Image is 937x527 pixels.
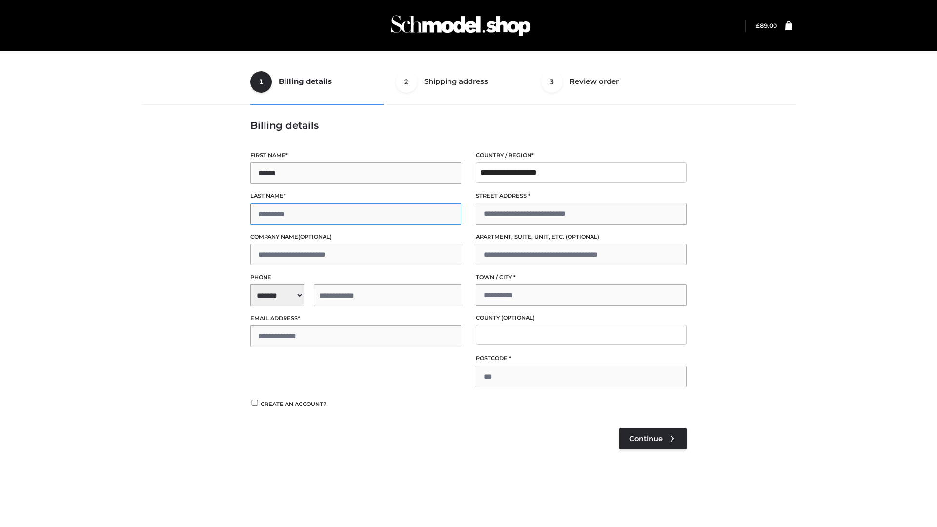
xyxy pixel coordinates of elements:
span: (optional) [501,314,535,321]
label: Company name [250,232,461,242]
img: Schmodel Admin 964 [387,6,534,45]
a: Continue [619,428,687,449]
label: Town / City [476,273,687,282]
label: County [476,313,687,323]
h3: Billing details [250,120,687,131]
bdi: 89.00 [756,22,777,29]
span: Continue [629,434,663,443]
label: Apartment, suite, unit, etc. [476,232,687,242]
label: Country / Region [476,151,687,160]
label: Last name [250,191,461,201]
input: Create an account? [250,400,259,406]
label: Phone [250,273,461,282]
label: Postcode [476,354,687,363]
label: First name [250,151,461,160]
span: £ [756,22,760,29]
span: (optional) [298,233,332,240]
label: Email address [250,314,461,323]
span: Create an account? [261,401,326,407]
span: (optional) [566,233,599,240]
a: £89.00 [756,22,777,29]
label: Street address [476,191,687,201]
